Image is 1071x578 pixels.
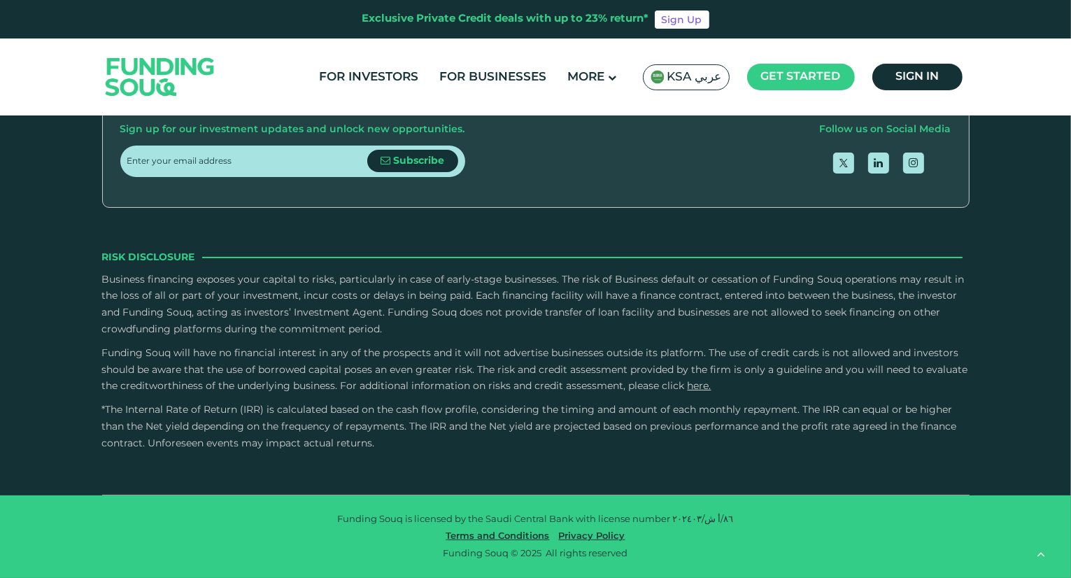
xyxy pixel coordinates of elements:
button: Subscribe [367,150,458,172]
a: For Businesses [437,66,551,89]
span: All rights reserved [546,549,628,558]
a: Terms and Conditions [443,532,553,541]
p: Business financing exposes your capital to risks, particularly in case of early-stage businesses.... [102,272,970,339]
a: open Twitter [833,153,854,174]
span: Subscribe [393,156,444,166]
span: Funding Souq © [444,549,519,558]
img: SA Flag [651,70,665,84]
span: More [568,71,605,83]
a: For Investors [316,66,423,89]
img: Logo [92,41,229,112]
img: twitter [839,159,848,167]
div: Follow us on Social Media [820,122,951,139]
span: Sign in [895,71,939,82]
span: Risk Disclosure [102,250,195,265]
input: Enter your email address [127,146,367,177]
a: Sign Up [655,10,709,29]
div: Exclusive Private Credit deals with up to 23% return* [362,11,649,27]
span: Funding Souq will have no financial interest in any of the prospects and it will not advertise bu... [102,348,968,392]
a: open Instagram [903,153,924,174]
button: back [1026,540,1057,571]
span: KSA عربي [667,69,722,85]
span: Get started [761,71,841,82]
a: here. [688,381,711,391]
span: 2025 [521,549,542,558]
a: Privacy Policy [555,532,629,541]
div: Sign up for our investment updates and unlock new opportunities. [120,122,465,139]
p: *The Internal Rate of Return (IRR) is calculated based on the cash flow profile, considering the ... [102,402,970,452]
a: open Linkedin [868,153,889,174]
p: Funding Souq is licensed by the Saudi Central Bank with license number ٨٦/أ ش/٢٠٢٤٠٣ [113,513,959,527]
a: Sign in [872,64,963,90]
